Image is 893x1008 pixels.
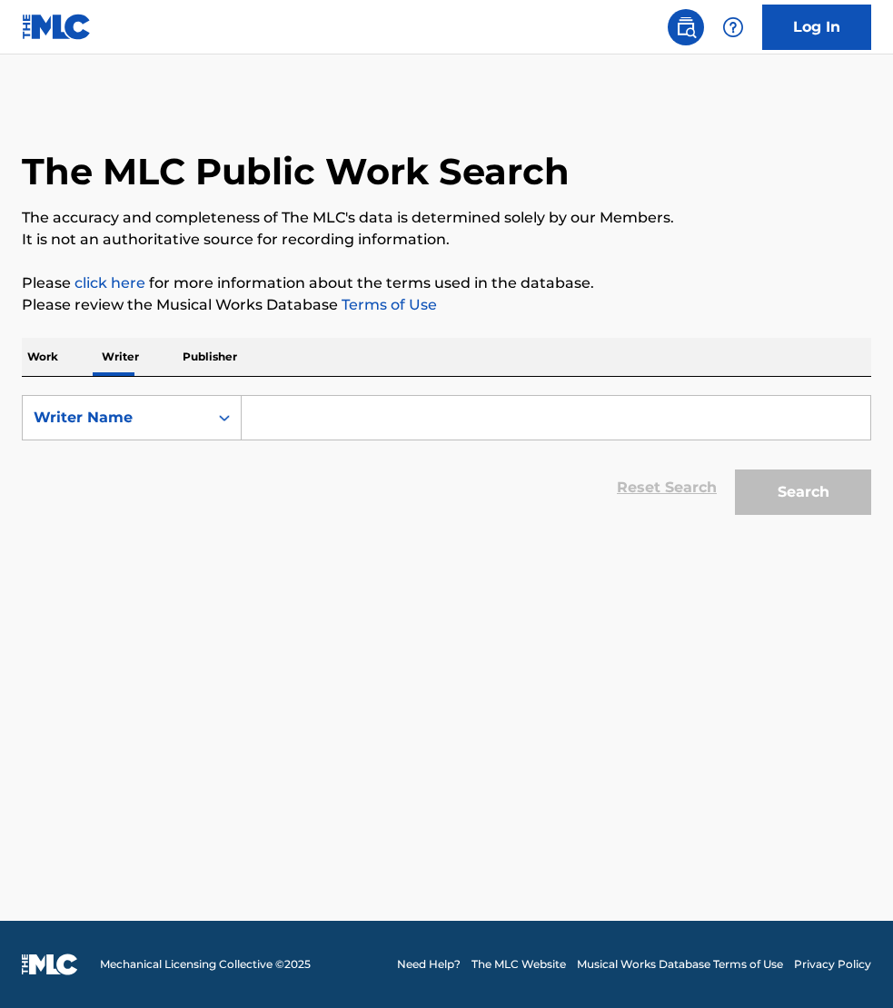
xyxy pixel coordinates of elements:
iframe: Chat Widget [802,921,893,1008]
p: It is not an authoritative source for recording information. [22,229,871,251]
h1: The MLC Public Work Search [22,149,570,194]
img: help [722,16,744,38]
a: Privacy Policy [794,956,871,973]
a: Need Help? [397,956,461,973]
p: Work [22,338,64,376]
p: Writer [96,338,144,376]
form: Search Form [22,395,871,524]
img: MLC Logo [22,14,92,40]
a: Log In [762,5,871,50]
span: Mechanical Licensing Collective © 2025 [100,956,311,973]
a: click here [74,274,145,292]
div: Writer Name [34,407,197,429]
p: Please review the Musical Works Database [22,294,871,316]
img: logo [22,954,78,975]
a: Public Search [668,9,704,45]
img: search [675,16,697,38]
p: The accuracy and completeness of The MLC's data is determined solely by our Members. [22,207,871,229]
p: Publisher [177,338,243,376]
a: Terms of Use [338,296,437,313]
p: Please for more information about the terms used in the database. [22,272,871,294]
a: The MLC Website [471,956,566,973]
a: Musical Works Database Terms of Use [577,956,783,973]
div: Help [715,9,751,45]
